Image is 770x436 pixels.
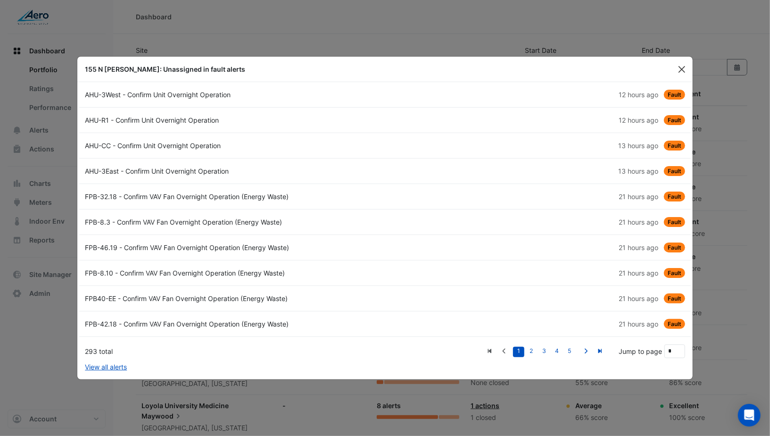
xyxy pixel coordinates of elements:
[79,293,385,303] div: FPB40-EE - Confirm VAV Fan Overnight Operation (Energy Waste)
[618,142,658,150] span: Wed 03-Sep-2025 00:03 AEST
[619,243,658,252] span: Tue 02-Sep-2025 15:05 AEST
[664,166,685,176] span: Fault
[664,141,685,151] span: Fault
[79,268,385,278] div: FPB-8.10 - Confirm VAV Fan Overnight Operation (Energy Waste)
[619,116,658,124] span: Wed 03-Sep-2025 00:03 AEST
[79,243,385,252] div: FPB-46.19 - Confirm VAV Fan Overnight Operation (Energy Waste)
[79,192,385,201] div: FPB-32.18 - Confirm VAV Fan Overnight Operation (Energy Waste)
[579,345,593,357] a: Next
[664,192,685,201] span: Fault
[619,218,658,226] span: Tue 02-Sep-2025 15:05 AEST
[619,346,662,356] label: Jump to page
[79,115,385,125] div: AHU-R1 - Confirm Unit Overnight Operation
[79,90,385,100] div: AHU-3West - Confirm Unit Overnight Operation
[79,319,385,329] div: FPB-42.18 - Confirm VAV Fan Overnight Operation (Energy Waste)
[79,166,385,176] div: AHU-3East - Confirm Unit Overnight Operation
[618,167,658,175] span: Wed 03-Sep-2025 00:03 AEST
[85,346,482,356] div: 293 total
[664,217,685,227] span: Fault
[85,65,245,73] b: 155 N [PERSON_NAME]: Unassigned in fault alerts
[664,319,685,329] span: Fault
[85,362,127,372] a: View all alerts
[664,115,685,125] span: Fault
[619,91,658,99] span: Wed 03-Sep-2025 00:04 AEST
[593,345,607,357] a: Last
[538,347,550,357] a: 3
[564,347,575,357] a: 5
[79,217,385,227] div: FPB-8.3 - Confirm VAV Fan Overnight Operation (Energy Waste)
[664,243,685,252] span: Fault
[738,404,761,427] div: Open Intercom Messenger
[551,347,563,357] a: 4
[79,141,385,151] div: AHU-CC - Confirm Unit Overnight Operation
[664,268,685,278] span: Fault
[526,347,537,357] a: 2
[619,294,658,302] span: Tue 02-Sep-2025 15:05 AEST
[664,293,685,303] span: Fault
[664,90,685,100] span: Fault
[619,193,658,201] span: Tue 02-Sep-2025 15:05 AEST
[619,320,658,328] span: Tue 02-Sep-2025 15:05 AEST
[619,269,658,277] span: Tue 02-Sep-2025 15:05 AEST
[513,347,524,357] a: 1
[675,62,689,76] button: Close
